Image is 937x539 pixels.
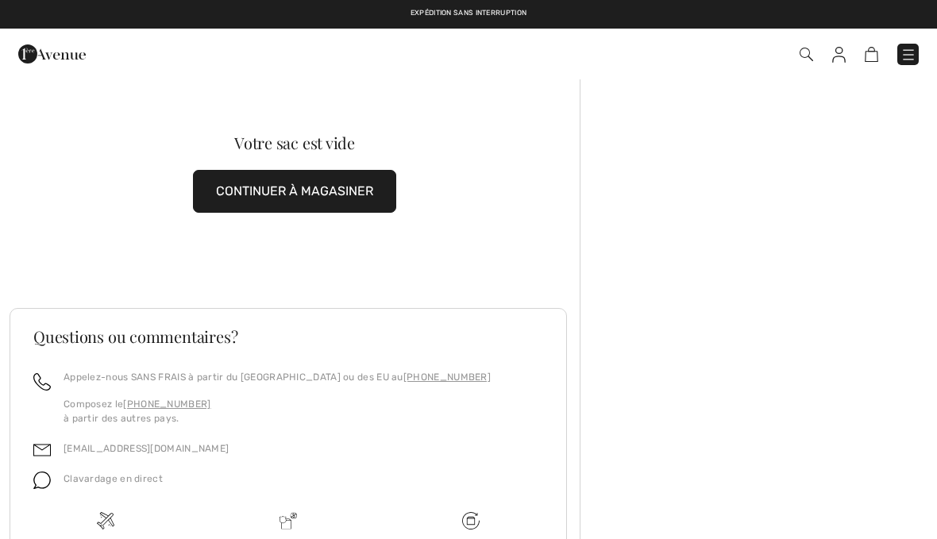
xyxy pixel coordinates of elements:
[280,512,297,529] img: Livraison promise sans frais de dédouanement surprise&nbsp;!
[18,45,86,60] a: 1ère Avenue
[403,372,491,383] a: [PHONE_NUMBER]
[18,38,86,70] img: 1ère Avenue
[865,47,878,62] img: Panier d'achat
[64,397,491,425] p: Composez le à partir des autres pays.
[64,473,163,484] span: Clavardage en direct
[832,47,846,63] img: Mes infos
[193,170,396,213] button: CONTINUER À MAGASINER
[900,47,916,63] img: Menu
[38,135,551,151] div: Votre sac est vide
[800,48,813,61] img: Recherche
[33,441,51,459] img: email
[123,398,210,410] a: [PHONE_NUMBER]
[33,373,51,391] img: call
[97,512,114,529] img: Livraison gratuite dès 99$
[64,370,491,384] p: Appelez-nous SANS FRAIS à partir du [GEOGRAPHIC_DATA] ou des EU au
[33,329,543,345] h3: Questions ou commentaires?
[462,512,480,529] img: Livraison gratuite dès 99$
[64,443,229,454] a: [EMAIL_ADDRESS][DOMAIN_NAME]
[33,472,51,489] img: chat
